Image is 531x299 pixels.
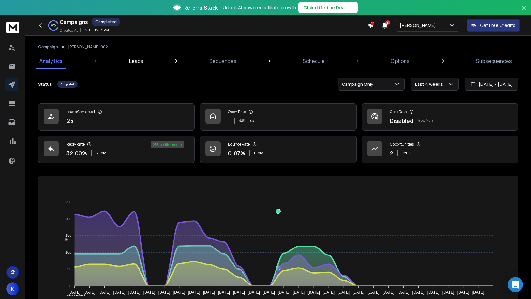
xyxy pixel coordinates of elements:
[209,57,236,65] p: Sequences
[99,290,111,295] tspan: [DATE]
[66,109,95,114] p: Leads Contacted
[412,290,425,295] tspan: [DATE]
[66,142,85,147] p: Reply Rate
[362,103,518,131] a: Click RateDisabledKnow More
[254,151,255,156] span: 1
[69,290,81,295] tspan: [DATE]
[99,151,107,156] span: Total
[248,290,260,295] tspan: [DATE]
[158,290,170,295] tspan: [DATE]
[203,290,215,295] tspan: [DATE]
[228,116,230,125] p: -
[348,4,353,11] span: →
[65,250,71,254] tspan: 100
[520,4,528,19] button: Close banner
[390,149,393,158] p: 2
[60,294,85,298] span: Total Opens
[390,116,413,125] p: Disabled
[353,290,365,295] tspan: [DATE]
[362,136,518,163] a: Opportunities2$200
[476,57,512,65] p: Subsequences
[129,57,143,65] p: Leads
[67,267,71,271] tspan: 50
[143,290,155,295] tspan: [DATE]
[368,290,380,295] tspan: [DATE]
[303,57,325,65] p: Schedule
[383,290,395,295] tspan: [DATE]
[57,81,78,88] div: Completed
[200,103,357,131] a: Open Rate-339Total
[398,290,410,295] tspan: [DATE]
[200,136,357,163] a: Bounce Rate0.07%1Total
[38,136,195,163] a: Reply Rate32.00%8Total25% positive replies
[307,290,320,295] tspan: [DATE]
[66,116,73,125] p: 25
[427,290,439,295] tspan: [DATE]
[183,4,218,11] span: ReferralStack
[385,20,390,25] span: 6
[239,118,246,123] span: 339
[400,22,439,29] p: [PERSON_NAME]
[38,103,195,131] a: Leads Contacted25
[417,118,433,123] p: Know More
[60,237,73,242] span: Sent
[84,290,96,295] tspan: [DATE]
[228,109,246,114] p: Open Rate
[233,290,245,295] tspan: [DATE]
[256,151,264,156] span: Total
[465,78,518,91] button: [DATE] - [DATE]
[472,53,516,69] a: Subsequences
[36,53,66,69] a: Analytics
[66,149,87,158] p: 32.00 %
[65,234,71,237] tspan: 150
[278,290,290,295] tspan: [DATE]
[402,151,411,156] p: $ 200
[263,290,275,295] tspan: [DATE]
[387,53,413,69] a: Options
[188,290,200,295] tspan: [DATE]
[173,290,185,295] tspan: [DATE]
[342,81,376,87] p: Campaign Only
[39,57,63,65] p: Analytics
[218,290,230,295] tspan: [DATE]
[247,118,255,123] span: Total
[228,149,245,158] p: 0.07 %
[223,4,296,11] p: Unlock AI-powered affiliate growth
[299,53,329,69] a: Schedule
[65,200,71,204] tspan: 250
[298,2,358,13] button: Claim Lifetime Deal→
[113,290,126,295] tspan: [DATE]
[337,290,350,295] tspan: [DATE]
[151,141,184,148] div: 25 % positive replies
[293,290,305,295] tspan: [DATE]
[68,44,108,50] p: [PERSON_NAME] 002
[69,284,71,288] tspan: 0
[467,19,520,32] button: Get Free Credits
[51,24,56,27] p: 100 %
[390,142,414,147] p: Opportunities
[6,282,19,295] button: K
[38,81,53,87] p: Status:
[390,109,407,114] p: Click Rate
[508,277,523,292] div: Open Intercom Messenger
[60,18,88,26] h1: Campaigns
[391,57,410,65] p: Options
[228,142,250,147] p: Bounce Rate
[65,217,71,221] tspan: 200
[442,290,454,295] tspan: [DATE]
[125,53,147,69] a: Leads
[472,290,484,295] tspan: [DATE]
[128,290,140,295] tspan: [DATE]
[38,44,58,50] button: Campaign
[206,53,240,69] a: Sequences
[457,290,469,295] tspan: [DATE]
[95,151,98,156] span: 8
[60,28,79,33] p: Created At:
[480,22,515,29] p: Get Free Credits
[80,28,109,33] p: [DATE] 02:13 PM
[415,81,446,87] p: Last 4 weeks
[323,290,335,295] tspan: [DATE]
[92,18,120,26] div: Completed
